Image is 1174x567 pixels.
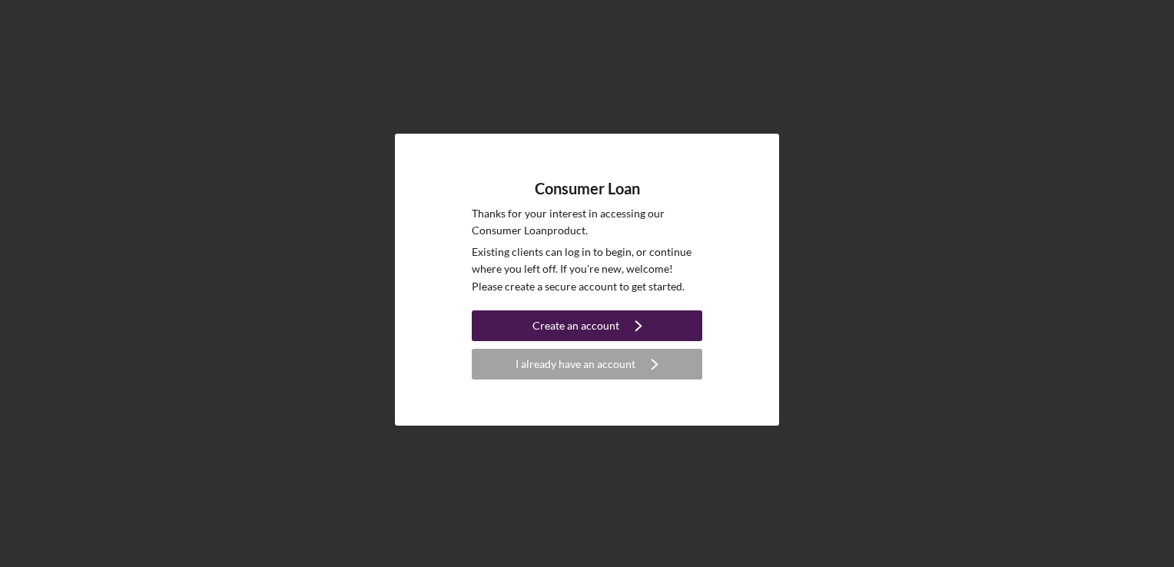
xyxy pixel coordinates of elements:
p: Thanks for your interest in accessing our Consumer Loan product. [472,205,702,240]
div: I already have an account [516,349,635,380]
p: Existing clients can log in to begin, or continue where you left off. If you're new, welcome! Ple... [472,244,702,295]
div: Create an account [532,310,619,341]
button: Create an account [472,310,702,341]
button: I already have an account [472,349,702,380]
h4: Consumer Loan [535,180,640,197]
a: Create an account [472,310,702,345]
